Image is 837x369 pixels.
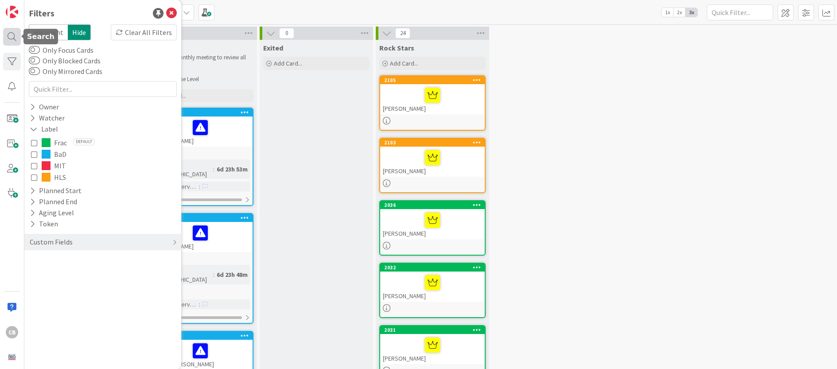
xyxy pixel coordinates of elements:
[380,326,485,364] div: 2031[PERSON_NAME]
[29,46,40,54] button: Only Focus Cards
[199,182,200,191] span: :
[6,326,18,338] div: CB
[27,32,55,41] h5: Search
[148,109,253,117] div: 1960
[214,270,250,280] div: 6d 23h 48m
[29,218,59,229] div: Token
[158,69,252,76] li: Exit
[29,185,82,196] div: Planned Start
[31,160,175,171] button: MIT
[380,264,485,272] div: 2032
[152,109,253,116] div: 1960
[147,213,253,324] a: 1961[PERSON_NAME]Time in [GEOGRAPHIC_DATA]:6d 23h 48mGrade:12Tiers of Intervention:0/3
[213,270,214,280] span: :
[29,56,40,65] button: Only Blocked Cards
[199,299,200,309] span: :
[379,75,486,131] a: 2105[PERSON_NAME]
[152,333,253,339] div: 1962
[380,334,485,364] div: [PERSON_NAME]
[31,137,175,148] button: FracDefault
[29,207,75,218] div: Aging Level
[6,6,18,18] img: Visit kanbanzone.com
[214,164,250,174] div: 6d 23h 53m
[149,54,252,69] p: Met at our monthly meeting to review all interventions
[29,67,40,76] button: Only Mirrored Cards
[6,351,18,363] img: avatar
[111,24,177,40] div: Clear All Filters
[380,76,485,114] div: 2105[PERSON_NAME]
[662,8,673,17] span: 1x
[263,43,283,52] span: Exited
[151,159,213,179] div: Time in [GEOGRAPHIC_DATA]
[380,139,485,147] div: 2103
[148,214,253,252] div: 1961[PERSON_NAME]
[380,264,485,302] div: 2032[PERSON_NAME]
[152,215,253,221] div: 1961
[148,332,253,340] div: 1962
[29,113,66,124] div: Watcher
[380,209,485,239] div: [PERSON_NAME]
[274,59,302,67] span: Add Card...
[29,81,177,97] input: Quick Filter...
[29,66,102,77] label: Only Mirrored Cards
[213,164,214,174] span: :
[379,200,486,256] a: 2036[PERSON_NAME]
[390,59,418,67] span: Add Card...
[151,265,213,284] div: Time in [GEOGRAPHIC_DATA]
[380,139,485,177] div: 2103[PERSON_NAME]
[380,84,485,114] div: [PERSON_NAME]
[673,8,685,17] span: 2x
[31,171,175,183] button: HLS
[379,43,414,52] span: Rock Stars
[31,148,175,160] button: BaD
[148,222,253,252] div: [PERSON_NAME]
[29,101,60,113] div: Owner
[384,202,485,208] div: 2036
[279,28,294,39] span: 0
[384,327,485,333] div: 2031
[379,138,486,193] a: 2103[PERSON_NAME]
[379,263,486,318] a: 2032[PERSON_NAME]
[380,147,485,177] div: [PERSON_NAME]
[74,138,94,145] span: Default
[148,117,253,147] div: [PERSON_NAME]
[54,148,66,160] span: BaD
[395,28,410,39] span: 24
[380,272,485,302] div: [PERSON_NAME]
[685,8,697,17] span: 3x
[54,160,66,171] span: MIT
[29,237,74,248] div: Custom Fields
[54,171,66,183] span: HLS
[380,201,485,209] div: 2036
[380,326,485,334] div: 2031
[148,109,253,147] div: 1960[PERSON_NAME]
[29,196,78,207] div: Planned End
[380,76,485,84] div: 2105
[29,124,59,135] div: Label
[707,4,773,20] input: Quick Filter...
[68,24,91,40] span: Hide
[384,77,485,83] div: 2105
[380,201,485,239] div: 2036[PERSON_NAME]
[384,140,485,146] div: 2103
[54,137,67,148] span: Frac
[147,108,253,206] a: 1960[PERSON_NAME]Time in [GEOGRAPHIC_DATA]:6d 23h 53mTiers of Intervention:0/2
[384,264,485,271] div: 2032
[148,214,253,222] div: 1961
[29,24,68,40] span: Highlight
[29,45,93,55] label: Only Focus Cards
[29,55,101,66] label: Only Blocked Cards
[158,76,252,83] li: Increase Level
[29,7,55,20] div: Filters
